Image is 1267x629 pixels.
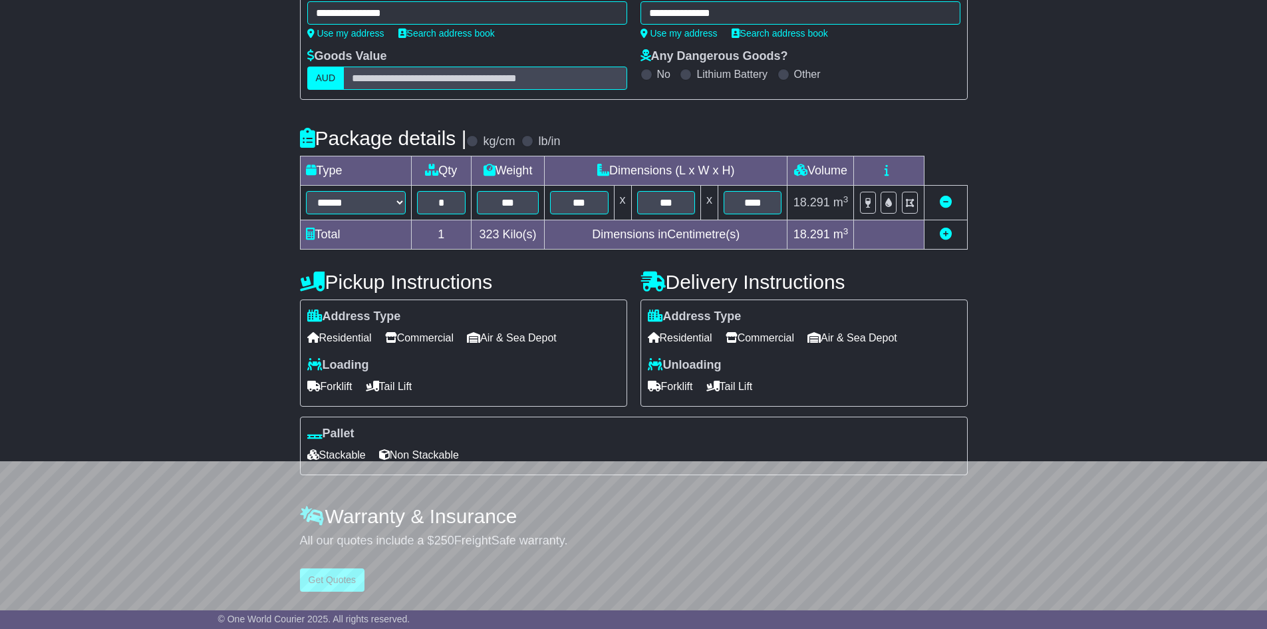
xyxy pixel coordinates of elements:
h4: Delivery Instructions [640,271,968,293]
a: Use my address [640,28,718,39]
span: Commercial [385,327,454,348]
span: 18.291 [793,196,830,209]
span: m [833,196,849,209]
label: No [657,68,670,81]
a: Add new item [940,228,952,241]
span: Forklift [648,376,693,397]
span: Air & Sea Depot [807,327,897,348]
td: 1 [411,220,472,250]
span: 323 [480,228,499,241]
td: Dimensions in Centimetre(s) [545,220,787,250]
label: Loading [307,358,369,373]
label: AUD [307,67,345,90]
td: Dimensions (L x W x H) [545,156,787,186]
td: Type [300,156,411,186]
sup: 3 [843,194,849,204]
span: Tail Lift [706,376,753,397]
span: Commercial [726,327,794,348]
label: Pallet [307,427,354,441]
span: Forklift [307,376,352,397]
label: Address Type [307,310,401,324]
span: m [833,228,849,241]
span: Tail Lift [366,376,412,397]
label: Lithium Battery [696,68,768,81]
span: Stackable [307,445,366,465]
label: lb/in [538,134,560,149]
a: Use my address [307,28,384,39]
td: Total [300,220,411,250]
a: Remove this item [940,196,952,209]
label: Other [794,68,821,81]
label: Any Dangerous Goods? [640,49,788,64]
sup: 3 [843,226,849,236]
span: © One World Courier 2025. All rights reserved. [218,614,410,624]
h4: Pickup Instructions [300,271,627,293]
td: Volume [787,156,854,186]
label: Goods Value [307,49,387,64]
span: Residential [307,327,372,348]
span: Non Stackable [379,445,459,465]
a: Search address book [731,28,828,39]
h4: Package details | [300,127,467,149]
span: Residential [648,327,712,348]
td: Weight [472,156,545,186]
label: Unloading [648,358,722,373]
label: Address Type [648,310,742,324]
span: Air & Sea Depot [467,327,557,348]
td: x [614,186,631,220]
td: Qty [411,156,472,186]
span: 18.291 [793,228,830,241]
td: Kilo(s) [472,220,545,250]
label: kg/cm [483,134,515,149]
a: Search address book [398,28,495,39]
td: x [700,186,718,220]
